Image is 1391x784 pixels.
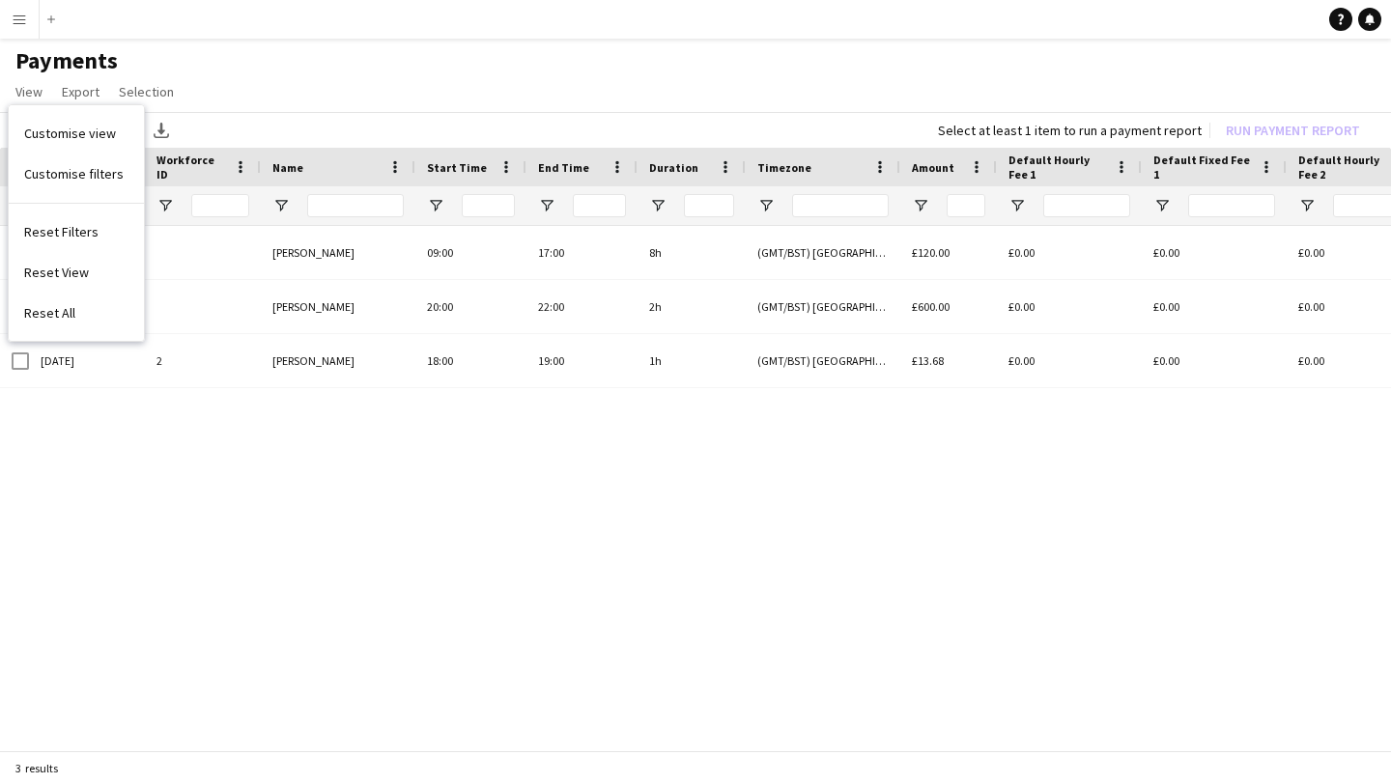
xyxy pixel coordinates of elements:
[746,334,900,387] div: (GMT/BST) [GEOGRAPHIC_DATA]
[1153,197,1171,214] button: Open Filter Menu
[1188,194,1275,217] input: Default Fixed Fee 1 Filter Input
[1043,194,1130,217] input: Default Hourly Fee 1 Filter Input
[538,160,589,175] span: End Time
[997,280,1142,333] div: £0.00
[757,197,775,214] button: Open Filter Menu
[415,226,526,279] div: 09:00
[912,299,950,314] span: £600.00
[638,226,746,279] div: 8h
[638,334,746,387] div: 1h
[145,334,261,387] div: 2
[1008,197,1026,214] button: Open Filter Menu
[649,160,698,175] span: Duration
[191,194,249,217] input: Workforce ID Filter Input
[24,165,124,182] span: Customise filters
[1142,226,1287,279] div: £0.00
[912,353,944,368] span: £13.68
[24,125,116,142] span: Customise view
[649,197,667,214] button: Open Filter Menu
[746,226,900,279] div: (GMT/BST) [GEOGRAPHIC_DATA]
[912,245,950,260] span: £120.00
[415,334,526,387] div: 18:00
[272,245,355,260] span: [PERSON_NAME]
[150,119,173,142] app-action-btn: Export XLSX
[1142,334,1287,387] div: £0.00
[24,264,89,281] span: Reset View
[29,334,145,387] div: [DATE]
[415,280,526,333] div: 20:00
[272,197,290,214] button: Open Filter Menu
[9,154,144,194] a: Customise filters
[9,211,144,252] a: Reset Filters
[272,353,355,368] span: [PERSON_NAME]
[947,194,985,217] input: Amount Filter Input
[307,194,404,217] input: Name Filter Input
[156,197,174,214] button: Open Filter Menu
[427,160,487,175] span: Start Time
[24,223,99,240] span: Reset Filters
[8,79,50,104] a: View
[156,153,226,182] span: Workforce ID
[9,113,144,154] a: Customise view
[24,304,75,322] span: Reset All
[62,83,99,100] span: Export
[119,83,174,100] span: Selection
[526,280,638,333] div: 22:00
[111,79,182,104] a: Selection
[462,194,515,217] input: Start Time Filter Input
[54,79,107,104] a: Export
[272,160,303,175] span: Name
[746,280,900,333] div: (GMT/BST) [GEOGRAPHIC_DATA]
[792,194,889,217] input: Timezone Filter Input
[573,194,626,217] input: End Time Filter Input
[526,226,638,279] div: 17:00
[1142,280,1287,333] div: £0.00
[9,252,144,293] a: Reset View
[526,334,638,387] div: 19:00
[757,160,811,175] span: Timezone
[912,160,954,175] span: Amount
[997,226,1142,279] div: £0.00
[538,197,555,214] button: Open Filter Menu
[1008,153,1107,182] span: Default Hourly Fee 1
[1153,153,1252,182] span: Default Fixed Fee 1
[912,197,929,214] button: Open Filter Menu
[938,122,1202,139] div: Select at least 1 item to run a payment report
[427,197,444,214] button: Open Filter Menu
[9,293,144,333] a: Reset All
[997,334,1142,387] div: £0.00
[1298,197,1316,214] button: Open Filter Menu
[638,280,746,333] div: 2h
[272,299,355,314] span: [PERSON_NAME]
[15,83,43,100] span: View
